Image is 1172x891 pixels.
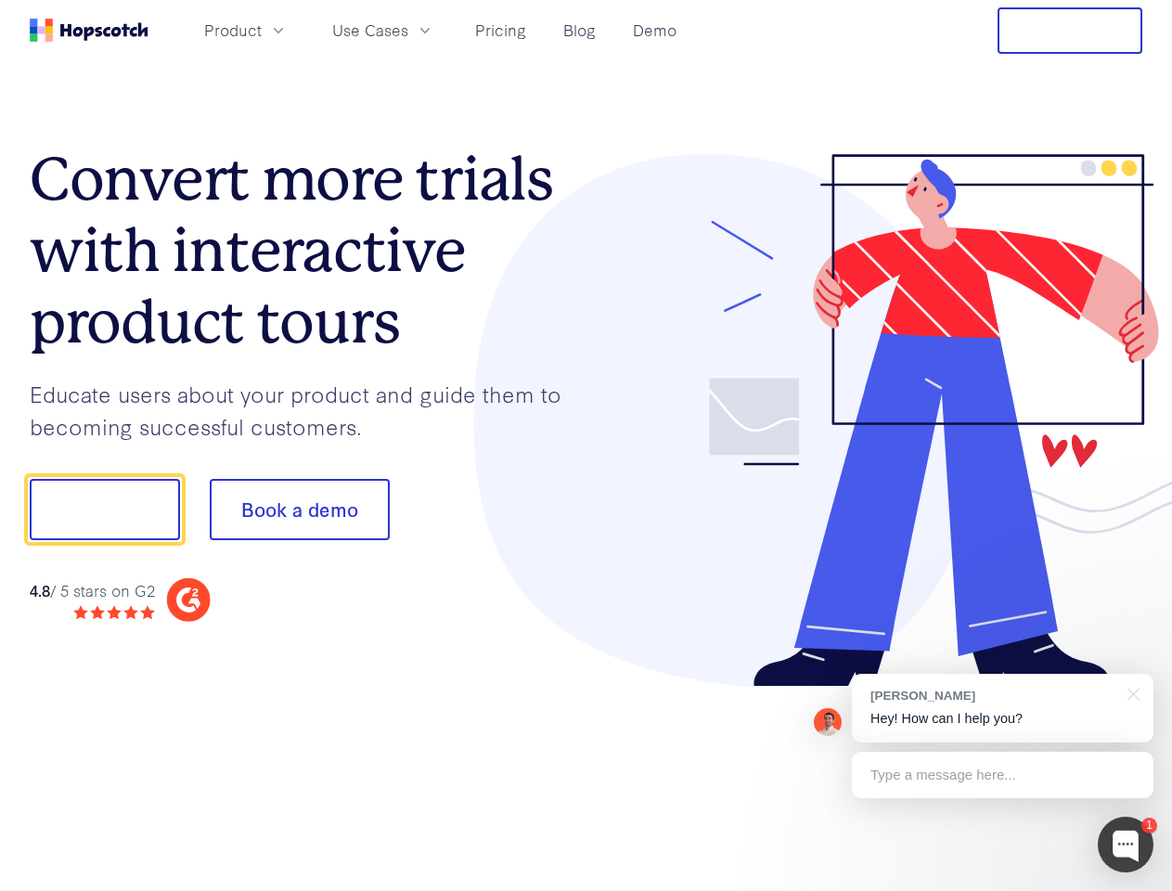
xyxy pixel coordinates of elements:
img: Mark Spera [814,708,842,736]
button: Free Trial [998,7,1142,54]
p: Educate users about your product and guide them to becoming successful customers. [30,378,586,442]
span: Product [204,19,262,42]
strong: 4.8 [30,579,50,600]
a: Demo [625,15,684,45]
button: Use Cases [321,15,445,45]
a: Blog [556,15,603,45]
div: Type a message here... [852,752,1153,798]
p: Hey! How can I help you? [870,709,1135,729]
a: Pricing [468,15,534,45]
button: Show me! [30,479,180,540]
div: 1 [1141,818,1157,833]
h1: Convert more trials with interactive product tours [30,144,586,357]
button: Book a demo [210,479,390,540]
div: / 5 stars on G2 [30,579,155,602]
a: Home [30,19,148,42]
span: Use Cases [332,19,408,42]
button: Product [193,15,299,45]
div: [PERSON_NAME] [870,687,1116,704]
